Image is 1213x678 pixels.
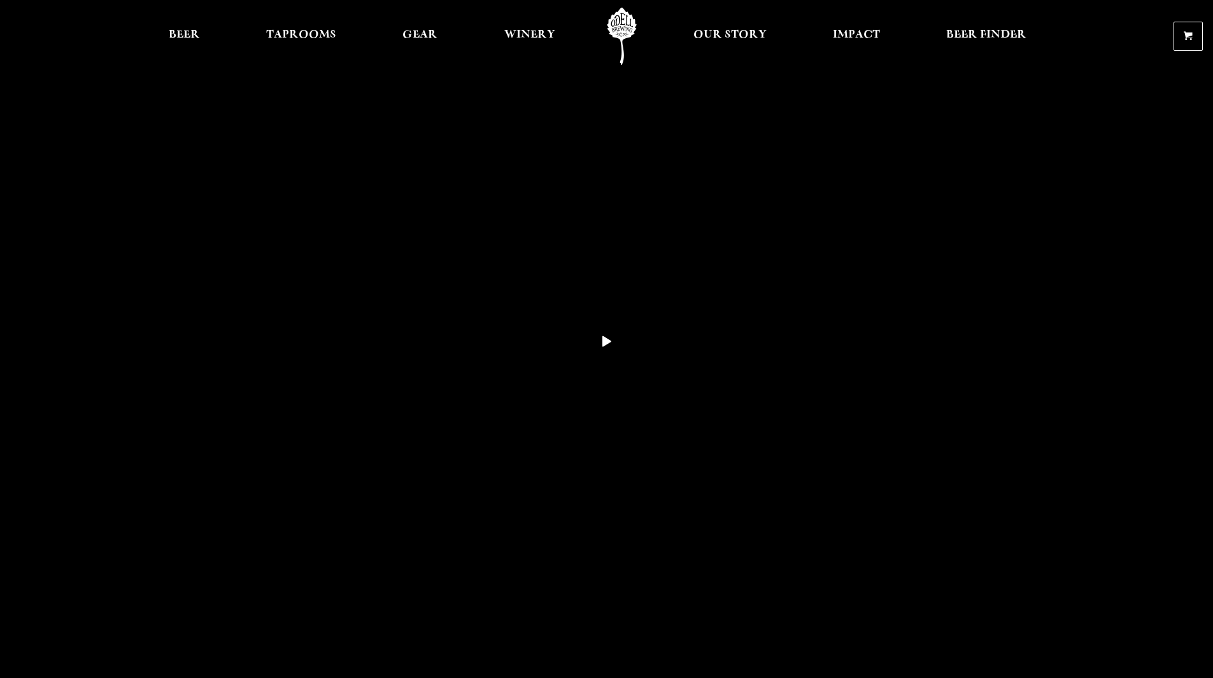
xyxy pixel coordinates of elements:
[394,8,446,65] a: Gear
[598,8,646,65] a: Odell Home
[833,30,880,40] span: Impact
[258,8,344,65] a: Taprooms
[504,30,555,40] span: Winery
[160,8,208,65] a: Beer
[266,30,336,40] span: Taprooms
[946,30,1026,40] span: Beer Finder
[496,8,564,65] a: Winery
[825,8,888,65] a: Impact
[685,8,775,65] a: Our Story
[169,30,200,40] span: Beer
[938,8,1035,65] a: Beer Finder
[693,30,767,40] span: Our Story
[402,30,437,40] span: Gear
